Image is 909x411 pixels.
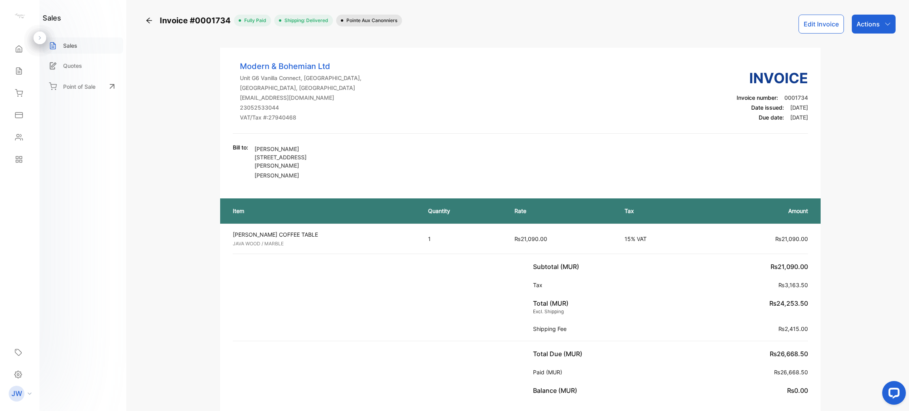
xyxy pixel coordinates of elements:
[533,349,585,359] p: Total Due (MUR)
[428,235,498,243] p: 1
[857,19,880,29] p: Actions
[514,207,609,215] p: Rate
[769,299,808,307] span: ₨24,253.50
[11,389,22,399] p: JW
[751,104,784,111] span: Date issued:
[790,104,808,111] span: [DATE]
[63,41,77,50] p: Sales
[533,281,546,289] p: Tax
[233,230,414,239] p: [PERSON_NAME] COFFEE TABLE
[233,143,248,151] p: Bill to:
[852,15,896,34] button: Actions
[533,325,570,333] p: Shipping Fee
[240,74,361,82] p: Unit G6 Vanilla Connect, [GEOGRAPHIC_DATA],
[240,60,361,72] p: Modern & Bohemian Ltd
[240,93,361,102] p: [EMAIL_ADDRESS][DOMAIN_NAME]
[625,235,695,243] p: 15% VAT
[790,114,808,121] span: [DATE]
[43,58,123,74] a: Quotes
[759,114,784,121] span: Due date:
[774,369,808,376] span: ₨26,668.50
[63,82,95,91] p: Point of Sale
[876,378,909,411] iframe: LiveChat chat widget
[711,207,808,215] p: Amount
[43,37,123,54] a: Sales
[533,308,569,315] p: Excl. Shipping
[533,299,569,308] p: Total (MUR)
[254,145,345,170] p: [PERSON_NAME][STREET_ADDRESS][PERSON_NAME]
[343,17,397,24] span: Pointe aux Canonniers
[737,94,778,101] span: Invoice number:
[784,94,808,101] span: 0001734
[428,207,498,215] p: Quantity
[775,235,808,242] span: ₨21,090.00
[233,240,414,247] p: JAVA WOOD / MARBLE
[737,67,808,89] h3: Invoice
[778,325,808,332] span: ₨2,415.00
[799,15,844,34] button: Edit Invoice
[514,235,547,242] span: ₨21,090.00
[63,62,82,70] p: Quotes
[240,103,361,112] p: 23052533044
[43,13,61,23] h1: sales
[778,282,808,288] span: ₨3,163.50
[770,350,808,358] span: ₨26,668.50
[240,113,361,121] p: VAT/Tax #: 27940468
[233,207,412,215] p: Item
[533,368,565,376] p: Paid (MUR)
[625,207,695,215] p: Tax
[787,387,808,394] span: ₨0.00
[533,386,580,395] p: Balance (MUR)
[14,10,26,22] img: logo
[281,17,328,24] span: Shipping: Delivered
[241,17,266,24] span: fully paid
[254,171,345,179] p: [PERSON_NAME]
[160,15,234,26] span: Invoice #0001734
[771,263,808,271] span: ₨21,090.00
[43,78,123,95] a: Point of Sale
[533,262,582,271] p: Subtotal (MUR)
[240,84,361,92] p: [GEOGRAPHIC_DATA], [GEOGRAPHIC_DATA]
